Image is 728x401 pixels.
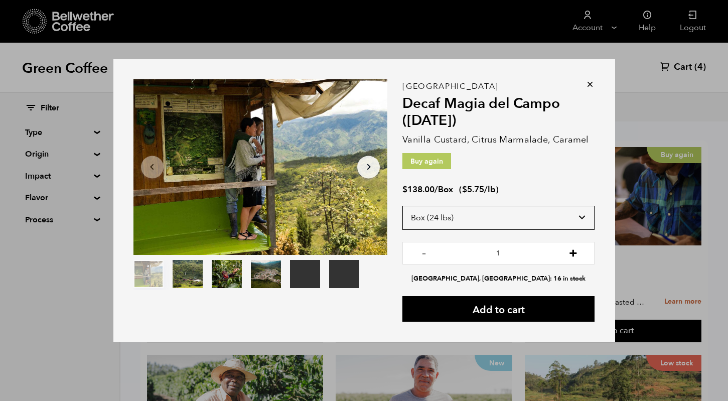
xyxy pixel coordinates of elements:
[402,296,595,322] button: Add to cart
[402,153,451,169] p: Buy again
[402,133,595,147] p: Vanilla Custard, Citrus Marmalade, Caramel
[484,184,496,195] span: /lb
[329,260,359,288] video: Your browser does not support the video tag.
[290,260,320,288] video: Your browser does not support the video tag.
[434,184,438,195] span: /
[402,184,434,195] bdi: 138.00
[459,184,499,195] span: ( )
[402,184,407,195] span: $
[462,184,467,195] span: $
[567,247,579,257] button: +
[417,247,430,257] button: -
[438,184,453,195] span: Box
[402,274,595,284] li: [GEOGRAPHIC_DATA], [GEOGRAPHIC_DATA]: 16 in stock
[462,184,484,195] bdi: 5.75
[402,95,595,129] h2: Decaf Magia del Campo ([DATE])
